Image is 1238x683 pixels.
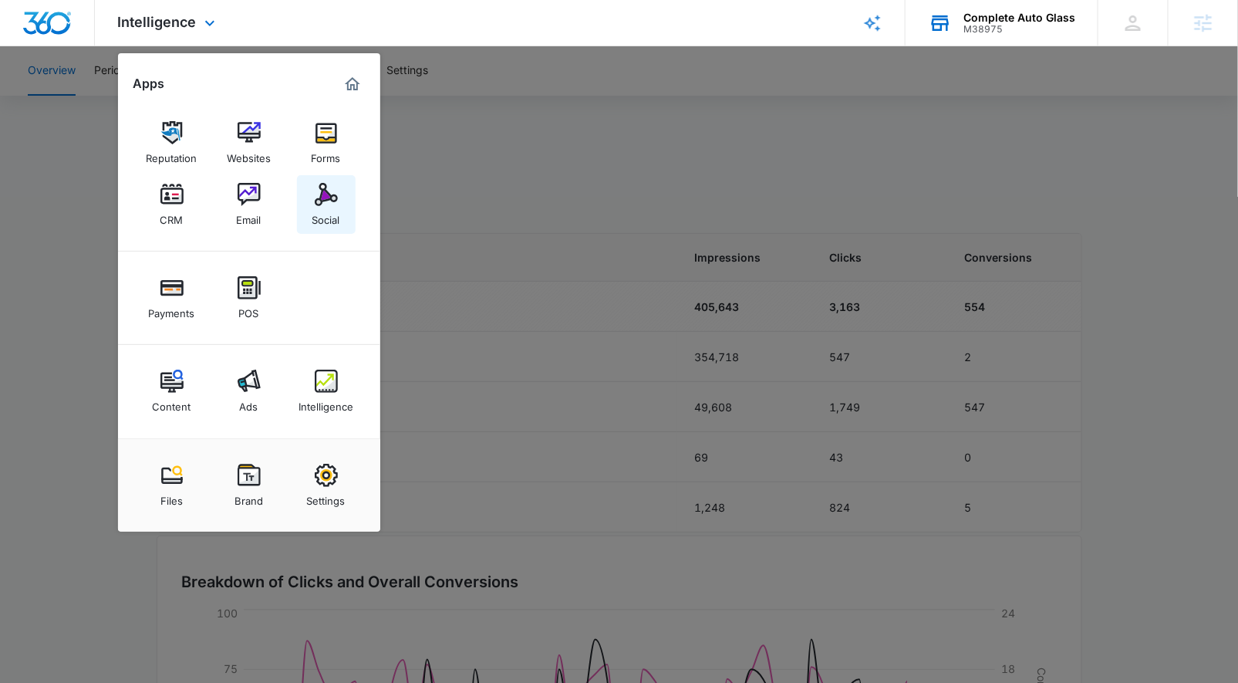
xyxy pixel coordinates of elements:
div: Files [160,487,183,507]
div: Settings [307,487,346,507]
a: Websites [220,113,278,172]
div: Forms [312,144,341,164]
a: Social [297,175,356,234]
a: Reputation [143,113,201,172]
a: Payments [143,269,201,327]
h2: Apps [133,76,165,91]
div: Social [312,206,340,226]
a: Settings [297,456,356,515]
span: Intelligence [118,14,197,30]
a: Intelligence [297,362,356,421]
div: Content [153,393,191,413]
a: POS [220,269,278,327]
a: Email [220,175,278,234]
a: Brand [220,456,278,515]
div: Brand [234,487,263,507]
div: Reputation [147,144,197,164]
div: CRM [160,206,184,226]
a: Forms [297,113,356,172]
div: Websites [227,144,271,164]
a: Content [143,362,201,421]
div: Ads [240,393,258,413]
div: account id [963,24,1075,35]
a: Ads [220,362,278,421]
a: Marketing 360® Dashboard [340,72,365,96]
a: CRM [143,175,201,234]
div: POS [239,299,259,320]
a: Files [143,456,201,515]
div: Payments [149,299,195,320]
div: Email [237,206,261,226]
div: account name [963,12,1075,24]
div: Intelligence [299,393,353,413]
